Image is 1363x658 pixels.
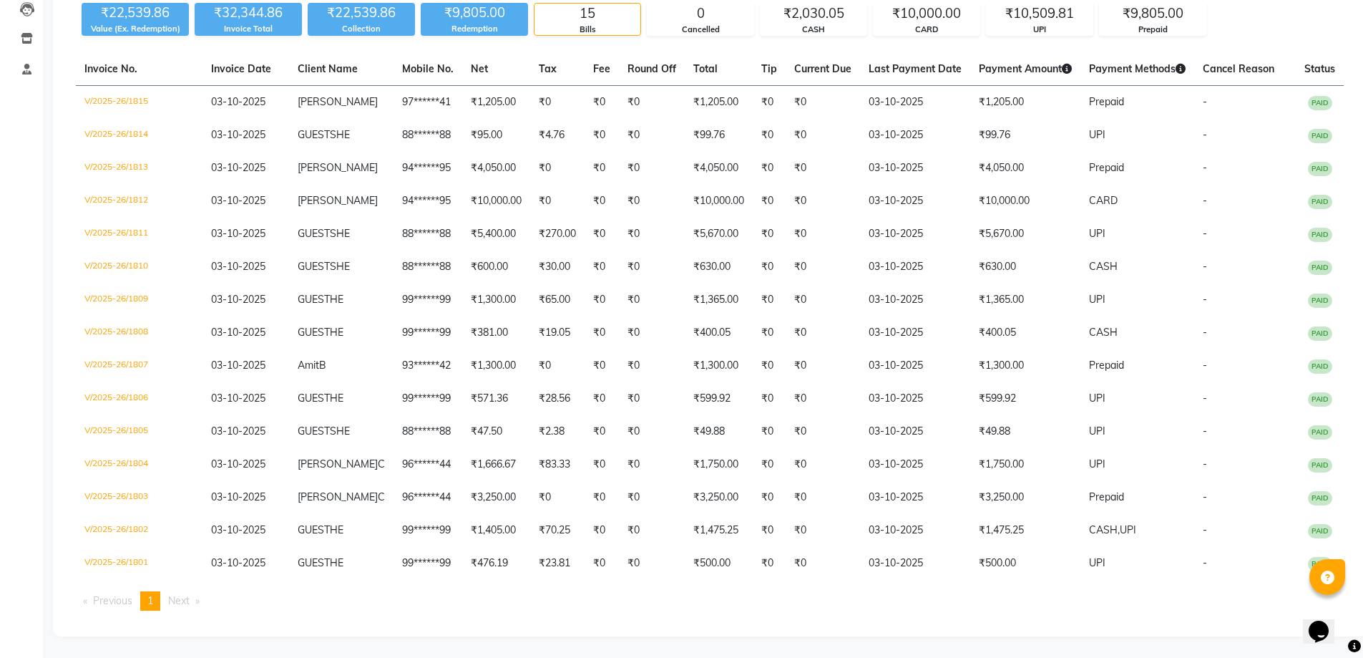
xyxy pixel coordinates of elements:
[585,481,619,514] td: ₹0
[648,24,753,36] div: Cancelled
[76,448,202,481] td: V/2025-26/1804
[860,349,970,382] td: 03-10-2025
[530,547,585,580] td: ₹23.81
[987,4,1093,24] div: ₹10,509.81
[1203,128,1207,141] span: -
[76,349,202,382] td: V/2025-26/1807
[1089,62,1186,75] span: Payment Methods
[1308,129,1332,143] span: PAID
[786,119,860,152] td: ₹0
[1089,326,1118,339] span: CASH
[685,547,753,580] td: ₹500.00
[585,185,619,218] td: ₹0
[76,251,202,284] td: V/2025-26/1810
[860,152,970,185] td: 03-10-2025
[619,284,685,316] td: ₹0
[76,481,202,514] td: V/2025-26/1803
[970,86,1080,120] td: ₹1,205.00
[585,316,619,349] td: ₹0
[147,594,153,607] span: 1
[378,458,385,470] span: C
[462,514,530,547] td: ₹1,405.00
[84,62,137,75] span: Invoice No.
[330,392,343,405] span: HE
[298,260,330,273] span: GUEST
[298,194,378,207] span: [PERSON_NAME]
[462,415,530,448] td: ₹47.50
[753,185,786,218] td: ₹0
[869,62,962,75] span: Last Payment Date
[298,490,378,503] span: [PERSON_NAME]
[76,119,202,152] td: V/2025-26/1814
[530,284,585,316] td: ₹65.00
[874,4,979,24] div: ₹10,000.00
[761,4,866,24] div: ₹2,030.05
[530,86,585,120] td: ₹0
[685,218,753,251] td: ₹5,670.00
[539,62,557,75] span: Tax
[211,556,265,569] span: 03-10-2025
[1303,601,1349,644] iframe: chat widget
[93,594,132,607] span: Previous
[585,448,619,481] td: ₹0
[1308,458,1332,473] span: PAID
[298,458,378,470] span: [PERSON_NAME]
[786,185,860,218] td: ₹0
[530,415,585,448] td: ₹2.38
[1203,95,1207,108] span: -
[462,382,530,415] td: ₹571.36
[76,591,1344,611] nav: Pagination
[1203,260,1207,273] span: -
[462,119,530,152] td: ₹95.00
[421,3,528,23] div: ₹9,805.00
[195,3,302,23] div: ₹32,344.86
[1308,228,1332,242] span: PAID
[298,95,378,108] span: [PERSON_NAME]
[619,251,685,284] td: ₹0
[330,425,350,437] span: SHE
[298,161,378,174] span: [PERSON_NAME]
[211,326,265,339] span: 03-10-2025
[1308,524,1332,538] span: PAID
[786,152,860,185] td: ₹0
[1089,161,1124,174] span: Prepaid
[1308,294,1332,308] span: PAID
[1089,523,1120,536] span: CASH,
[1203,556,1207,569] span: -
[970,547,1080,580] td: ₹500.00
[786,316,860,349] td: ₹0
[530,119,585,152] td: ₹4.76
[1308,261,1332,275] span: PAID
[860,448,970,481] td: 03-10-2025
[330,227,350,240] span: SHE
[970,251,1080,284] td: ₹630.00
[753,415,786,448] td: ₹0
[685,415,753,448] td: ₹49.88
[1203,359,1207,372] span: -
[211,458,265,470] span: 03-10-2025
[860,119,970,152] td: 03-10-2025
[1203,425,1207,437] span: -
[530,152,585,185] td: ₹0
[786,349,860,382] td: ₹0
[585,284,619,316] td: ₹0
[530,185,585,218] td: ₹0
[1089,556,1105,569] span: UPI
[298,326,330,339] span: GUEST
[753,251,786,284] td: ₹0
[685,514,753,547] td: ₹1,475.25
[786,284,860,316] td: ₹0
[462,448,530,481] td: ₹1,666.67
[530,218,585,251] td: ₹270.00
[211,425,265,437] span: 03-10-2025
[1203,458,1207,470] span: -
[1089,260,1118,273] span: CASH
[76,382,202,415] td: V/2025-26/1806
[330,326,343,339] span: HE
[685,448,753,481] td: ₹1,750.00
[1089,95,1124,108] span: Prepaid
[1089,227,1105,240] span: UPI
[462,349,530,382] td: ₹1,300.00
[1089,128,1105,141] span: UPI
[585,218,619,251] td: ₹0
